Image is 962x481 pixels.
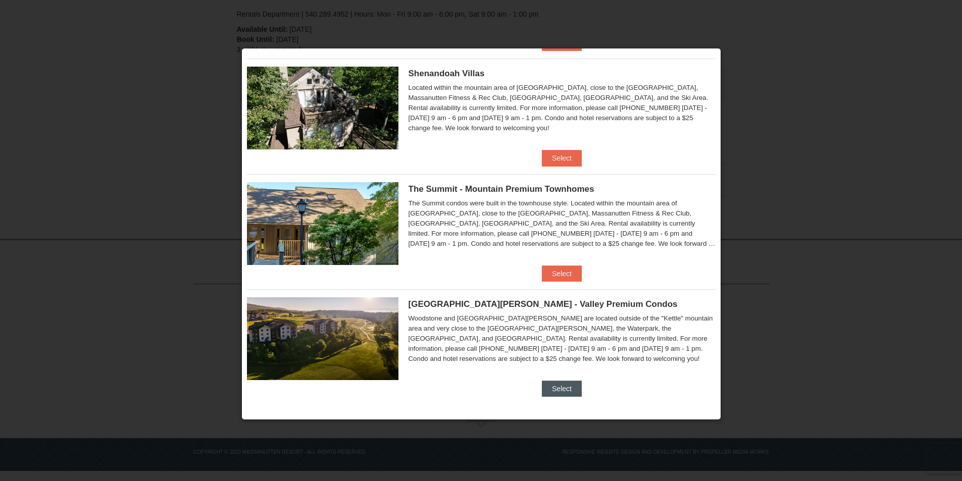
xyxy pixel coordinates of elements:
[542,381,582,397] button: Select
[247,67,398,149] img: 19219019-2-e70bf45f.jpg
[409,69,485,78] span: Shenandoah Villas
[409,299,678,309] span: [GEOGRAPHIC_DATA][PERSON_NAME] - Valley Premium Condos
[542,150,582,166] button: Select
[409,198,716,249] div: The Summit condos were built in the townhouse style. Located within the mountain area of [GEOGRAP...
[409,184,594,194] span: The Summit - Mountain Premium Townhomes
[409,83,716,133] div: Located within the mountain area of [GEOGRAPHIC_DATA], close to the [GEOGRAPHIC_DATA], Massanutte...
[247,297,398,380] img: 19219041-4-ec11c166.jpg
[542,265,582,282] button: Select
[247,182,398,265] img: 19219034-1-0eee7e00.jpg
[409,313,716,364] div: Woodstone and [GEOGRAPHIC_DATA][PERSON_NAME] are located outside of the "Kettle" mountain area an...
